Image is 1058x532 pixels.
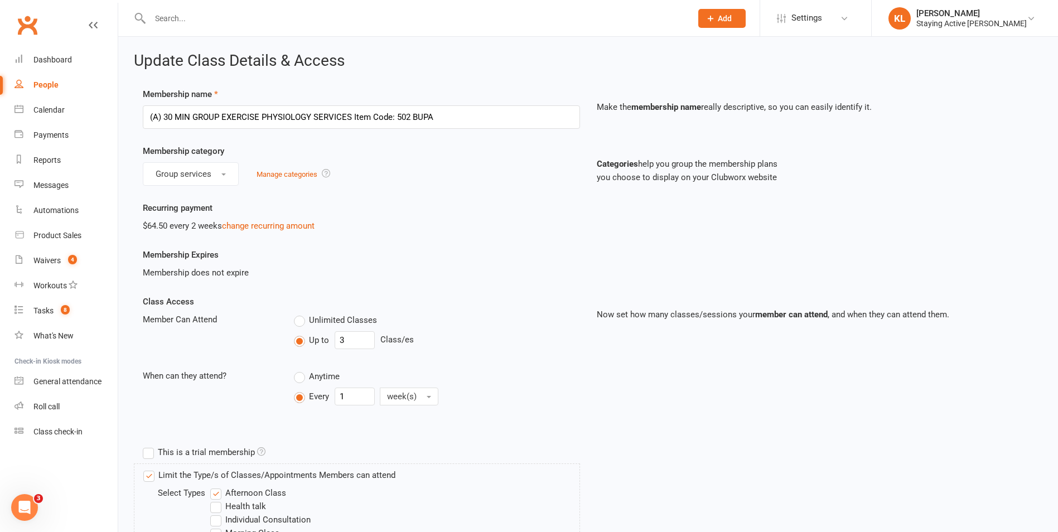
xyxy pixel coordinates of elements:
[143,201,212,215] label: Recurring payment
[33,80,59,89] div: People
[15,72,118,98] a: People
[916,8,1027,18] div: [PERSON_NAME]
[597,159,638,169] strong: Categories
[143,268,249,278] span: Membership does not expire
[33,281,67,290] div: Workouts
[134,52,1042,70] h2: Update Class Details & Access
[33,402,60,411] div: Roll call
[15,123,118,148] a: Payments
[143,446,265,459] label: This is a trial membership
[68,255,77,264] span: 4
[210,513,311,526] label: Individual Consultation
[309,313,377,325] span: Unlimited Classes
[210,486,286,500] label: Afternoon Class
[597,308,1034,321] p: Now set how many classes/sessions your , and when they can attend them.
[15,419,118,444] a: Class kiosk mode
[33,427,83,436] div: Class check-in
[33,331,74,340] div: What's New
[33,377,102,386] div: General attendance
[222,221,315,231] a: change recurring amount
[143,162,239,186] button: Group services
[380,388,438,405] button: week(s)
[156,169,211,179] span: Group services
[309,333,329,345] span: Up to
[134,369,286,383] div: When can they attend?
[15,47,118,72] a: Dashboard
[15,369,118,394] a: General attendance kiosk mode
[15,248,118,273] a: Waivers 4
[15,173,118,198] a: Messages
[210,500,266,513] label: Health talk
[294,331,579,349] div: Class/es
[33,156,61,165] div: Reports
[33,306,54,315] div: Tasks
[143,468,395,482] label: Limit the Type/s of Classes/Appointments Members can attend
[143,295,194,308] label: Class Access
[143,219,580,233] div: $64.50 every 2 weeks
[718,14,732,23] span: Add
[15,98,118,123] a: Calendar
[33,256,61,265] div: Waivers
[15,298,118,323] a: Tasks 8
[143,105,580,129] input: Enter membership name
[147,11,684,26] input: Search...
[791,6,822,31] span: Settings
[257,170,317,178] a: Manage categories
[143,144,224,158] label: Membership category
[134,313,286,326] div: Member Can Attend
[15,148,118,173] a: Reports
[33,130,69,139] div: Payments
[631,102,701,112] strong: membership name
[597,157,1034,184] p: help you group the membership plans you choose to display on your Clubworx website
[158,486,225,500] div: Select Types
[143,88,218,101] label: Membership name
[698,9,746,28] button: Add
[33,231,81,240] div: Product Sales
[15,223,118,248] a: Product Sales
[61,305,70,315] span: 8
[15,273,118,298] a: Workouts
[755,309,828,320] strong: member can attend
[33,55,72,64] div: Dashboard
[15,198,118,223] a: Automations
[387,391,417,402] span: week(s)
[309,390,329,402] span: Every
[13,11,41,39] a: Clubworx
[597,100,1034,114] p: Make the really descriptive, so you can easily identify it.
[33,181,69,190] div: Messages
[11,494,38,521] iframe: Intercom live chat
[888,7,911,30] div: KL
[34,494,43,503] span: 3
[15,323,118,349] a: What's New
[33,206,79,215] div: Automations
[309,370,340,381] span: Anytime
[15,394,118,419] a: Roll call
[916,18,1027,28] div: Staying Active [PERSON_NAME]
[143,248,219,262] label: Membership Expires
[33,105,65,114] div: Calendar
